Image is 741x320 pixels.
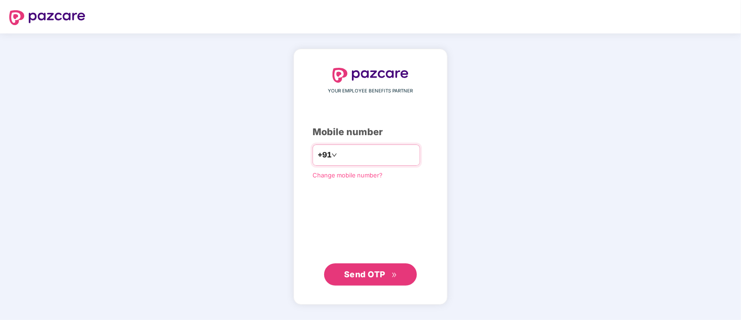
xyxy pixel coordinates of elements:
[324,263,417,286] button: Send OTPdouble-right
[332,68,409,83] img: logo
[328,87,413,95] span: YOUR EMPLOYEE BENEFITS PARTNER
[313,125,428,139] div: Mobile number
[318,149,332,161] span: +91
[9,10,85,25] img: logo
[313,171,383,179] a: Change mobile number?
[332,152,337,158] span: down
[344,269,385,279] span: Send OTP
[391,272,397,278] span: double-right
